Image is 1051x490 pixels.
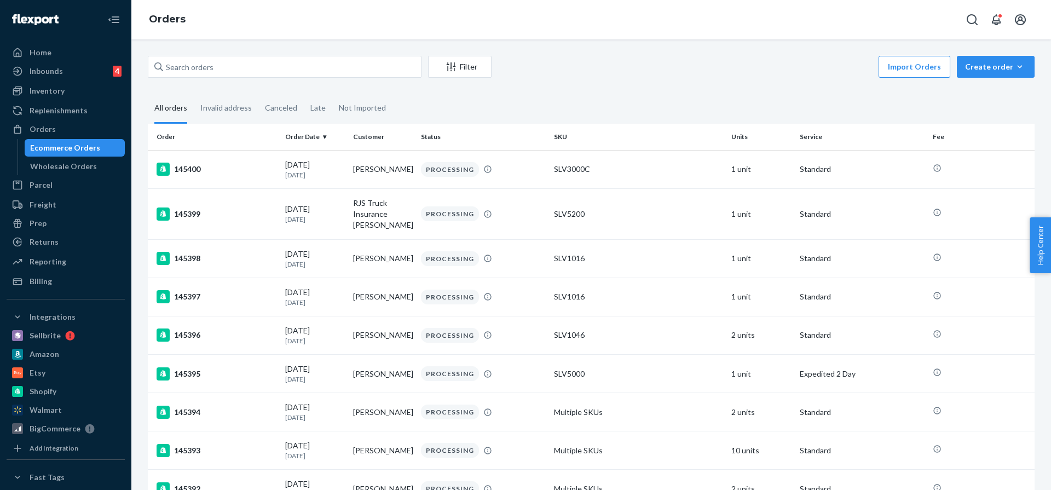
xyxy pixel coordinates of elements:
div: [DATE] [285,159,344,180]
div: 145398 [157,252,276,265]
td: 1 unit [727,355,795,393]
div: Sellbrite [30,330,61,341]
td: Multiple SKUs [550,393,727,431]
a: Inbounds4 [7,62,125,80]
div: Parcel [30,180,53,191]
div: SLV1016 [554,253,723,264]
p: Standard [800,330,924,341]
button: Help Center [1030,217,1051,273]
p: Standard [800,164,924,175]
button: Create order [957,56,1035,78]
div: Late [310,94,326,122]
a: Etsy [7,364,125,382]
div: 145397 [157,290,276,303]
div: Prep [30,218,47,229]
div: SLV1046 [554,330,723,341]
a: Sellbrite [7,327,125,344]
button: Open notifications [985,9,1007,31]
div: 145400 [157,163,276,176]
td: [PERSON_NAME] [349,355,417,393]
div: Add Integration [30,443,78,453]
div: All orders [154,94,187,124]
a: Ecommerce Orders [25,139,125,157]
a: Inventory [7,82,125,100]
div: SLV5200 [554,209,723,220]
div: Invalid address [200,94,252,122]
div: Wholesale Orders [30,161,97,172]
a: Billing [7,273,125,290]
a: Prep [7,215,125,232]
div: SLV3000C [554,164,723,175]
div: Returns [30,237,59,247]
th: Order Date [281,124,349,150]
td: 1 unit [727,239,795,278]
p: Standard [800,253,924,264]
div: Customer [353,132,412,141]
div: [DATE] [285,287,344,307]
td: 1 unit [727,188,795,239]
p: Standard [800,209,924,220]
div: PROCESSING [421,405,479,419]
td: 1 unit [727,150,795,188]
div: Create order [965,61,1026,72]
a: Orders [7,120,125,138]
div: Walmart [30,405,62,416]
button: Filter [428,56,492,78]
div: PROCESSING [421,206,479,221]
a: Add Integration [7,442,125,455]
button: Integrations [7,308,125,326]
a: Wholesale Orders [25,158,125,175]
div: PROCESSING [421,328,479,343]
div: Inbounds [30,66,63,77]
a: Amazon [7,345,125,363]
p: [DATE] [285,451,344,460]
p: Standard [800,445,924,456]
th: SKU [550,124,727,150]
div: SLV5000 [554,368,723,379]
div: 145396 [157,328,276,342]
div: Filter [429,61,491,72]
div: Orders [30,124,56,135]
td: [PERSON_NAME] [349,239,417,278]
div: Ecommerce Orders [30,142,100,153]
td: 1 unit [727,278,795,316]
div: Reporting [30,256,66,267]
a: Shopify [7,383,125,400]
a: Home [7,44,125,61]
td: [PERSON_NAME] [349,431,417,470]
p: [DATE] [285,298,344,307]
p: Expedited 2 Day [800,368,924,379]
div: Canceled [265,94,297,122]
a: Parcel [7,176,125,194]
a: Orders [149,13,186,25]
div: PROCESSING [421,162,479,177]
a: BigCommerce [7,420,125,437]
td: [PERSON_NAME] [349,393,417,431]
td: [PERSON_NAME] [349,150,417,188]
div: 145399 [157,207,276,221]
a: Walmart [7,401,125,419]
th: Units [727,124,795,150]
img: Flexport logo [12,14,59,25]
div: Fast Tags [30,472,65,483]
button: Open Search Box [961,9,983,31]
div: Amazon [30,349,59,360]
div: [DATE] [285,204,344,224]
th: Fee [928,124,1035,150]
ol: breadcrumbs [140,4,194,36]
div: 145395 [157,367,276,381]
p: [DATE] [285,413,344,422]
p: [DATE] [285,374,344,384]
td: [PERSON_NAME] [349,316,417,354]
p: [DATE] [285,260,344,269]
td: Multiple SKUs [550,431,727,470]
td: RJS Truck Insurance [PERSON_NAME] [349,188,417,239]
div: Replenishments [30,105,88,116]
div: PROCESSING [421,290,479,304]
div: PROCESSING [421,443,479,458]
button: Fast Tags [7,469,125,486]
a: Replenishments [7,102,125,119]
input: Search orders [148,56,421,78]
a: Returns [7,233,125,251]
div: Freight [30,199,56,210]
